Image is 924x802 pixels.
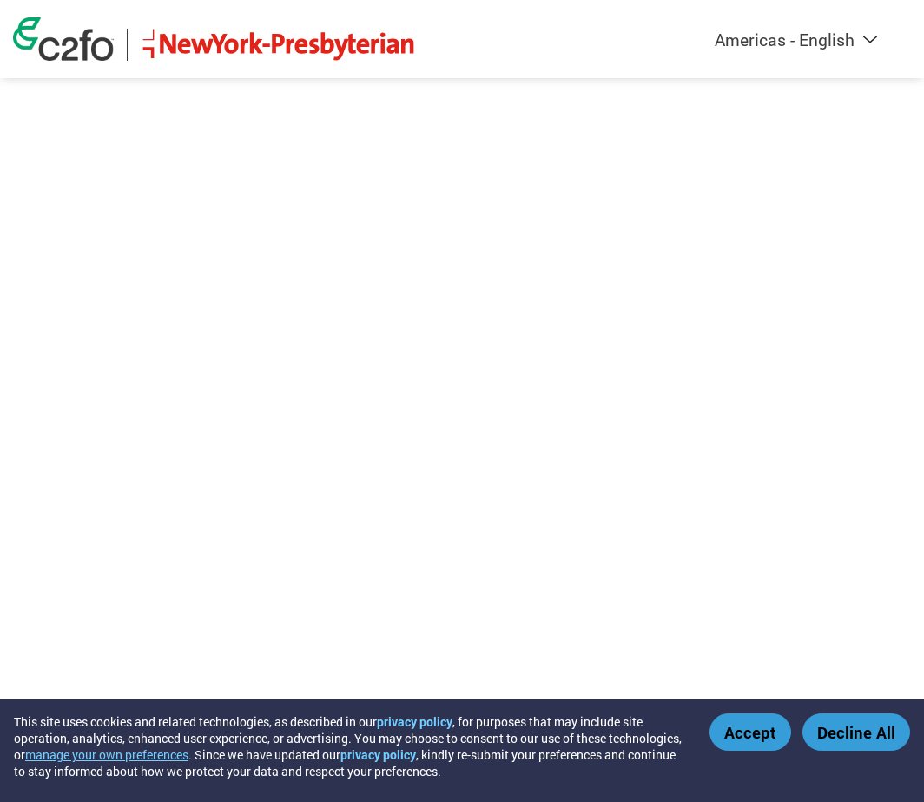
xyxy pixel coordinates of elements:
img: c2fo logo [13,17,114,61]
button: manage your own preferences [25,746,188,763]
button: Accept [709,713,791,751]
div: This site uses cookies and related technologies, as described in our , for purposes that may incl... [14,713,684,779]
a: privacy policy [377,713,452,730]
button: Decline All [802,713,910,751]
img: NewYork-Presbyterian [141,29,417,61]
a: privacy policy [340,746,416,763]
